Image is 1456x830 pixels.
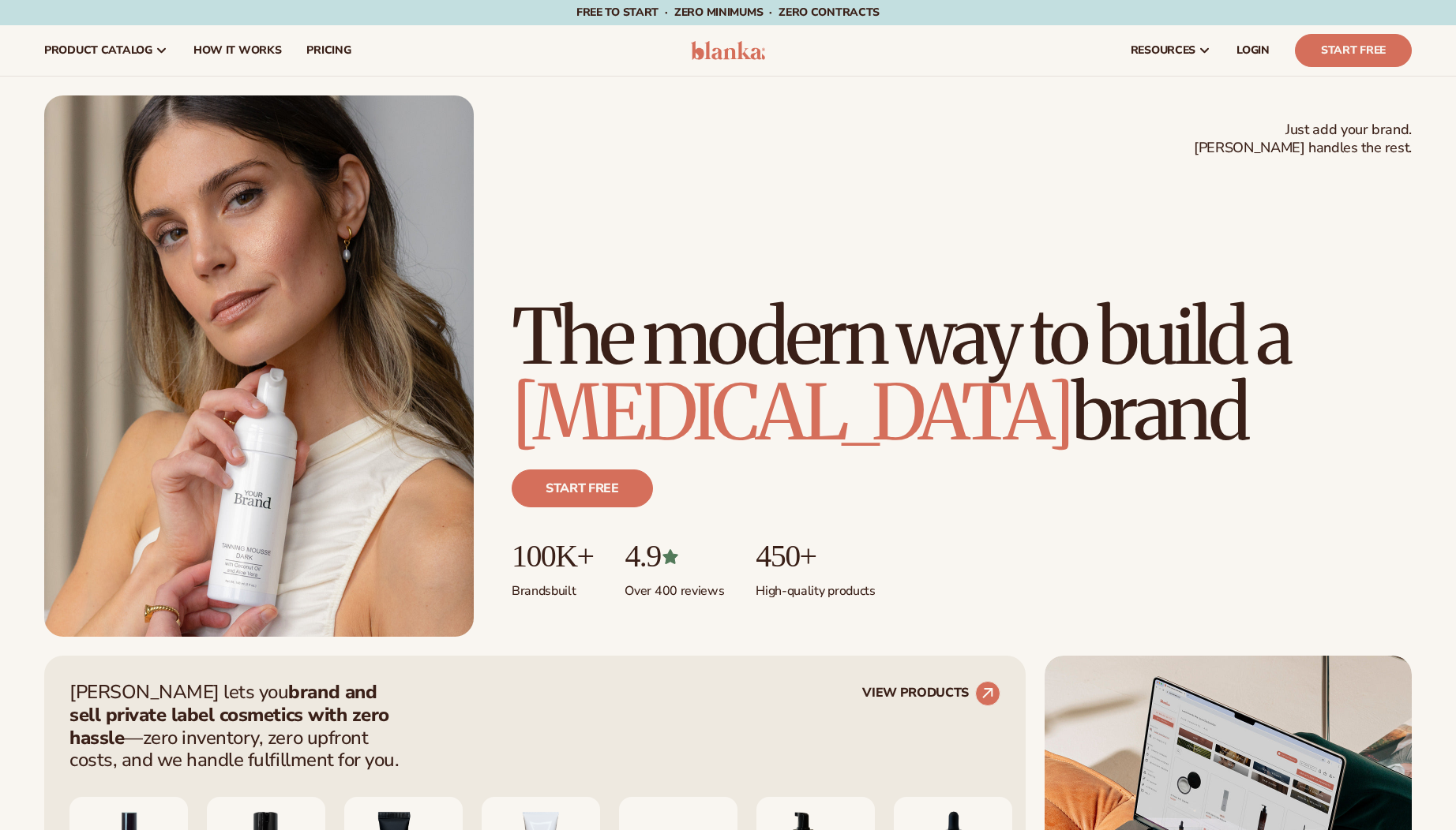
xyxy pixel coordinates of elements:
img: logo [691,41,766,60]
h1: The modern way to build a brand [512,299,1412,451]
span: resources [1131,44,1195,57]
a: pricing [294,25,363,76]
p: High-quality products [756,574,875,600]
a: LOGIN [1224,25,1282,76]
img: Female holding tanning mousse. [44,95,474,637]
a: Start free [512,469,653,507]
p: 4.9 [625,539,724,574]
span: Free to start · ZERO minimums · ZERO contracts [576,5,880,20]
p: Over 400 reviews [625,574,724,600]
strong: brand and sell private label cosmetics with zero hassle [69,679,389,750]
span: How It Works [193,44,282,57]
span: [MEDICAL_DATA] [512,365,1071,460]
p: Brands built [512,574,593,600]
span: product catalog [44,44,152,57]
p: 100K+ [512,539,593,574]
span: Just add your brand. [PERSON_NAME] handles the rest. [1194,121,1412,158]
p: 450+ [756,539,875,574]
a: VIEW PRODUCTS [862,681,1000,706]
span: pricing [306,44,351,57]
span: LOGIN [1236,44,1270,57]
a: product catalog [32,25,181,76]
a: resources [1118,25,1224,76]
p: [PERSON_NAME] lets you —zero inventory, zero upfront costs, and we handle fulfillment for you. [69,681,409,772]
a: Start Free [1295,34,1412,67]
a: How It Works [181,25,295,76]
